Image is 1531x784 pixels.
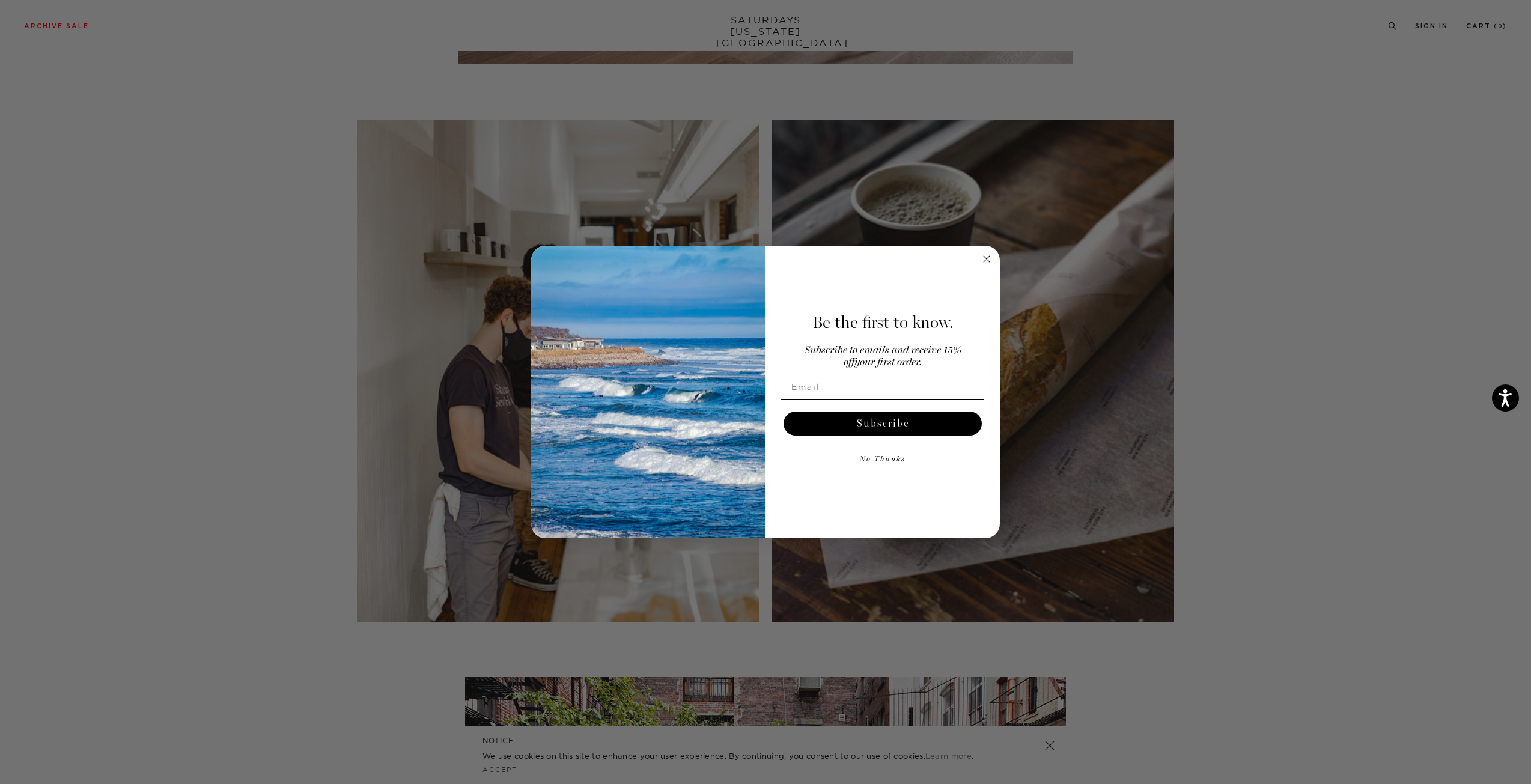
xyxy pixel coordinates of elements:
button: Close dialog [979,252,994,266]
input: Email [781,375,984,399]
span: Subscribe to emails and receive 15% [805,345,961,356]
button: No Thanks [781,448,984,472]
span: Be the first to know. [812,312,954,333]
button: Subscribe [784,412,982,436]
img: 125c788d-000d-4f3e-b05a-1b92b2a23ec9.jpeg [531,246,765,539]
span: your first order. [854,357,922,368]
span: off [844,357,854,368]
